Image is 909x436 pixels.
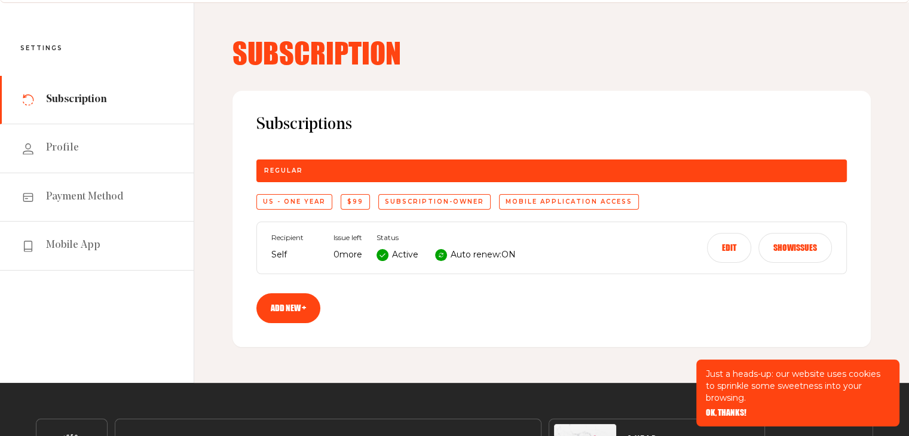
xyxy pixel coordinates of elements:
span: Mobile App [46,238,100,253]
div: $99 [341,194,370,210]
p: Active [392,248,418,262]
div: Regular [256,159,847,182]
span: Subscriptions [256,115,847,136]
span: Subscription [46,93,107,107]
p: Just a heads-up: our website uses cookies to sprinkle some sweetness into your browsing. [706,368,890,404]
p: 0 more [333,248,362,262]
p: Auto renew: ON [451,248,516,262]
p: Self [271,248,319,262]
span: Payment Method [46,190,124,204]
span: Profile [46,141,79,155]
div: subscription-owner [378,194,491,210]
div: Mobile application access [499,194,639,210]
button: OK, THANKS! [706,409,746,417]
div: US - One Year [256,194,332,210]
span: Recipient [271,234,319,242]
span: Status [377,234,516,242]
a: Add new + [256,293,320,323]
h4: Subscription [232,38,871,67]
button: Edit [707,233,751,263]
button: Showissues [758,233,832,263]
span: Issue left [333,234,362,242]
